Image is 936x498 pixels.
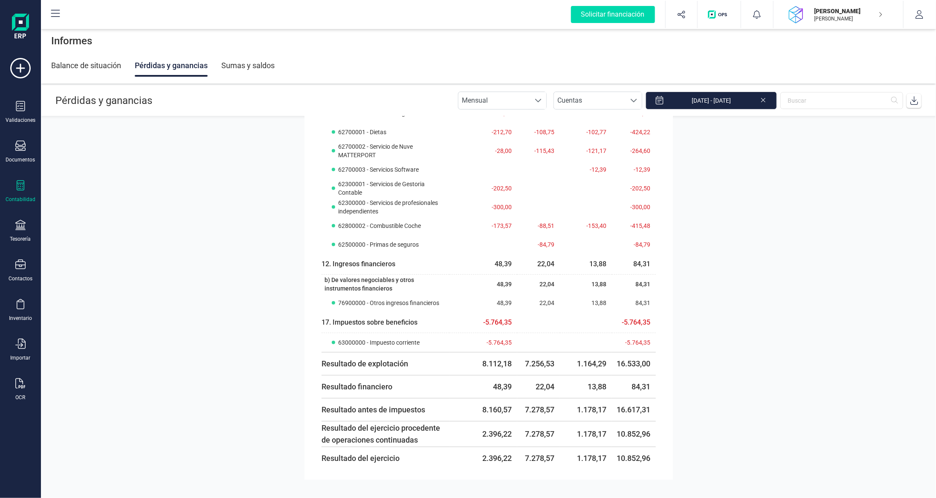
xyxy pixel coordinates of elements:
td: 13,88 [560,254,612,275]
img: Logo de OPS [708,10,730,19]
td: -115,43 [517,141,560,160]
td: -173,57 [449,216,517,235]
td: -12,39 [560,160,612,179]
td: -102,77 [560,123,612,141]
td: 8.160,57 [449,398,517,421]
td: -424,22 [612,123,656,141]
td: 7.256,53 [517,352,560,375]
div: Solicitar financiación [571,6,655,23]
span: 12. Ingresos financieros [322,260,396,268]
div: Documentos [6,156,35,163]
img: DA [787,5,806,24]
span: Pérdidas y ganancias [55,95,152,107]
span: Resultado del ejercicio [322,454,400,463]
div: Importar [11,354,31,361]
button: Logo de OPS [703,1,736,28]
span: Resultado antes de impuestos [322,405,426,414]
span: 62500000 - Primas de seguros [339,240,419,249]
td: -300,00 [612,198,656,216]
div: Validaciones [6,117,35,124]
td: 84,31 [612,294,656,312]
td: -415,48 [612,216,656,235]
span: Resultado financiero [322,382,393,391]
span: 62800002 - Combustible Coche [339,222,421,230]
td: -5.764,35 [612,312,656,333]
button: DA[PERSON_NAME][PERSON_NAME] [784,1,893,28]
td: -28,00 [449,141,517,160]
div: Inventario [9,315,32,322]
button: Solicitar financiación [561,1,665,28]
td: -84,79 [612,235,656,254]
td: 13,88 [560,375,612,398]
td: -202,50 [612,179,656,198]
span: b) De valores negociables y otros instrumentos financieros [325,276,414,292]
td: 13,88 [560,294,612,312]
td: 22,04 [517,254,560,275]
td: -264,60 [612,141,656,160]
td: -5.764,35 [449,333,517,353]
td: -5.764,35 [449,312,517,333]
td: 84,31 [612,254,656,275]
td: 48,39 [449,375,517,398]
span: 63000000 - Impuesto corriente [339,338,420,347]
span: 62300000 - Servicios de profesionales independientes [339,199,449,216]
td: 1.178,17 [560,398,612,421]
td: 2.396,22 [449,447,517,469]
td: 7.278,57 [517,421,560,447]
div: Sumas y saldos [221,55,275,77]
span: Cuentas [554,92,626,109]
td: -84,79 [517,235,560,254]
td: 10.852,96 [612,447,656,469]
span: 17. Impuestos sobre beneficios [322,318,418,326]
td: 13,88 [560,275,612,294]
td: 22,04 [517,294,560,312]
td: 84,31 [612,275,656,294]
input: Buscar [780,92,903,109]
span: 62700003 - Servicios Software [339,165,419,174]
div: Informes [41,27,936,55]
td: 1.178,17 [560,421,612,447]
td: 7.278,57 [517,398,560,421]
div: OCR [16,394,26,401]
img: Logo Finanedi [12,14,29,41]
td: -202,50 [449,179,517,198]
td: 8.112,18 [449,352,517,375]
td: -212,70 [449,123,517,141]
p: [PERSON_NAME] [814,7,883,15]
td: -12,39 [612,160,656,179]
td: 10.852,96 [612,421,656,447]
td: -153,40 [560,216,612,235]
td: 22,04 [517,275,560,294]
div: Contabilidad [6,196,35,203]
span: 62700002 - Servicio de Nuve MATTERPORT [339,142,449,159]
span: 62300001 - Servicios de Gestoria Contable [339,180,449,197]
td: -88,51 [517,216,560,235]
td: -300,00 [449,198,517,216]
span: 76900000 - Otros ingresos financieros [339,299,440,307]
td: 48,39 [449,294,517,312]
div: Pérdidas y ganancias [135,55,208,77]
span: 62700001 - Dietas [339,128,387,136]
span: Resultado de explotación [322,359,409,368]
td: 2.396,22 [449,421,517,447]
span: Resultado del ejercicio procedente de operaciones continuadas [322,423,440,444]
td: 16.533,00 [612,352,656,375]
td: 7.278,57 [517,447,560,469]
p: [PERSON_NAME] [814,15,883,22]
td: -5.764,35 [612,333,656,353]
td: 48,39 [449,275,517,294]
td: 16.617,31 [612,398,656,421]
div: Tesorería [10,236,31,242]
span: Mensual [458,92,530,109]
td: 84,31 [612,375,656,398]
td: 1.178,17 [560,447,612,469]
td: -108,75 [517,123,560,141]
div: Balance de situación [51,55,121,77]
td: 48,39 [449,254,517,275]
td: 1.164,29 [560,352,612,375]
div: Contactos [9,275,32,282]
td: 22,04 [517,375,560,398]
td: -121,17 [560,141,612,160]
